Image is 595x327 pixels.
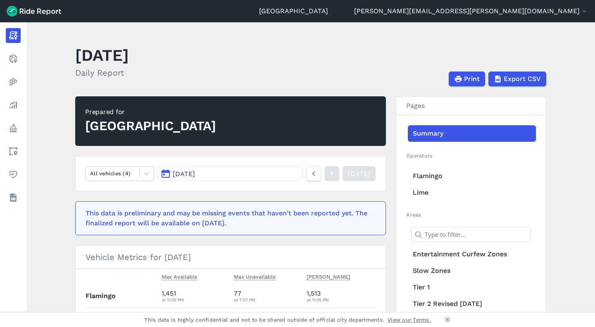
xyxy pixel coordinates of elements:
img: Ride Report [7,6,61,17]
a: [DATE] [343,166,376,181]
span: Export CSV [504,74,541,84]
span: Max Unavailable [234,272,276,280]
div: 1,451 [162,289,228,303]
span: Print [464,74,480,84]
div: 1,715 [162,312,228,327]
div: 77 [234,289,300,303]
a: Health [6,167,21,182]
a: Entertainment Curfew Zones [408,246,536,263]
a: Tier 2 Revised [DATE] [408,296,536,312]
a: Heatmaps [6,74,21,89]
a: Datasets [6,190,21,205]
a: [GEOGRAPHIC_DATA] [259,6,328,16]
a: Analyze [6,98,21,112]
div: at 11:05 PM [307,296,376,303]
span: Max Available [162,272,197,280]
button: [DATE] [157,166,303,181]
h2: Areas [406,211,536,219]
h3: Pages [396,97,546,115]
a: Policy [6,121,21,136]
h1: [DATE] [75,44,129,67]
button: Max Available [162,272,197,282]
button: [PERSON_NAME][EMAIL_ADDRESS][PERSON_NAME][DOMAIN_NAME] [354,6,588,16]
h3: Vehicle Metrics for [DATE] [76,246,386,269]
div: 1,754 [307,312,376,327]
h2: Operators [406,152,536,160]
a: Report [6,28,21,43]
a: View our Terms. [388,316,431,324]
span: [PERSON_NAME] [307,272,350,280]
button: Max Unavailable [234,272,276,282]
div: 125 [234,312,300,327]
a: Lime [408,184,536,201]
div: This data is preliminary and may be missing events that haven't been reported yet. The finalized ... [86,208,371,228]
div: 1,513 [307,289,376,303]
div: at 7:07 PM [234,296,300,303]
button: [PERSON_NAME] [307,272,350,282]
input: Type to filter... [411,227,531,242]
h2: Daily Report [75,67,129,79]
div: at 11:05 PM [162,296,228,303]
div: [GEOGRAPHIC_DATA] [85,117,216,135]
button: Export CSV [488,72,546,86]
a: Realtime [6,51,21,66]
a: Areas [6,144,21,159]
span: [DATE] [173,170,195,178]
a: Tier 1 [408,279,536,296]
a: Summary [408,125,536,142]
a: Flamingo [408,168,536,184]
a: Slow Zones [408,263,536,279]
th: Flamingo [86,285,158,308]
button: Print [449,72,485,86]
div: Prepared for [85,107,216,117]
